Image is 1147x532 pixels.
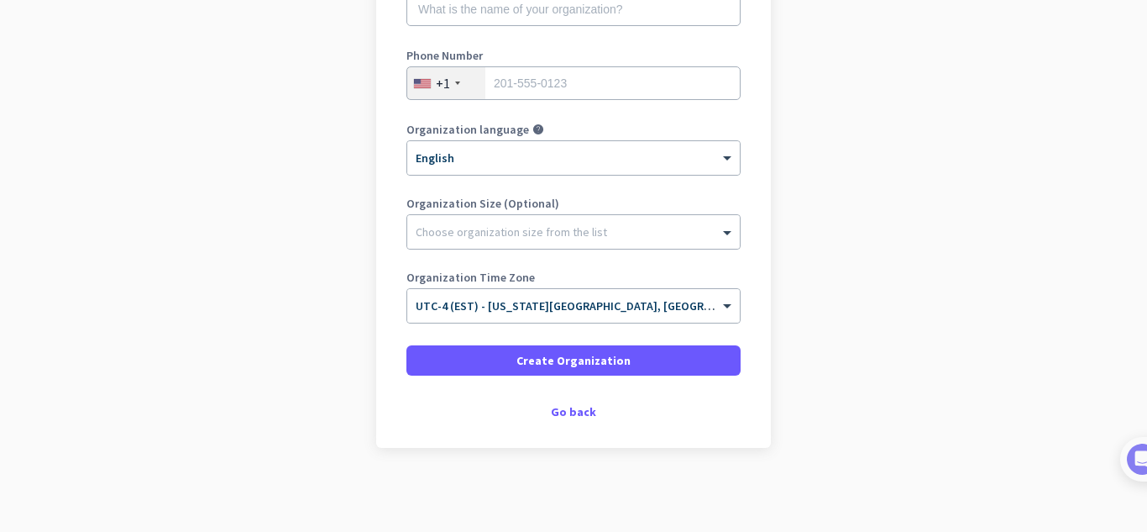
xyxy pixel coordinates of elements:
input: 201-555-0123 [406,66,741,100]
label: Organization Size (Optional) [406,198,741,209]
label: Organization language [406,124,529,135]
i: help [532,124,544,135]
div: +1 [436,75,450,92]
label: Phone Number [406,50,741,61]
span: Create Organization [516,352,631,369]
div: Go back [406,406,741,418]
button: Create Organization [406,345,741,376]
label: Organization Time Zone [406,271,741,283]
